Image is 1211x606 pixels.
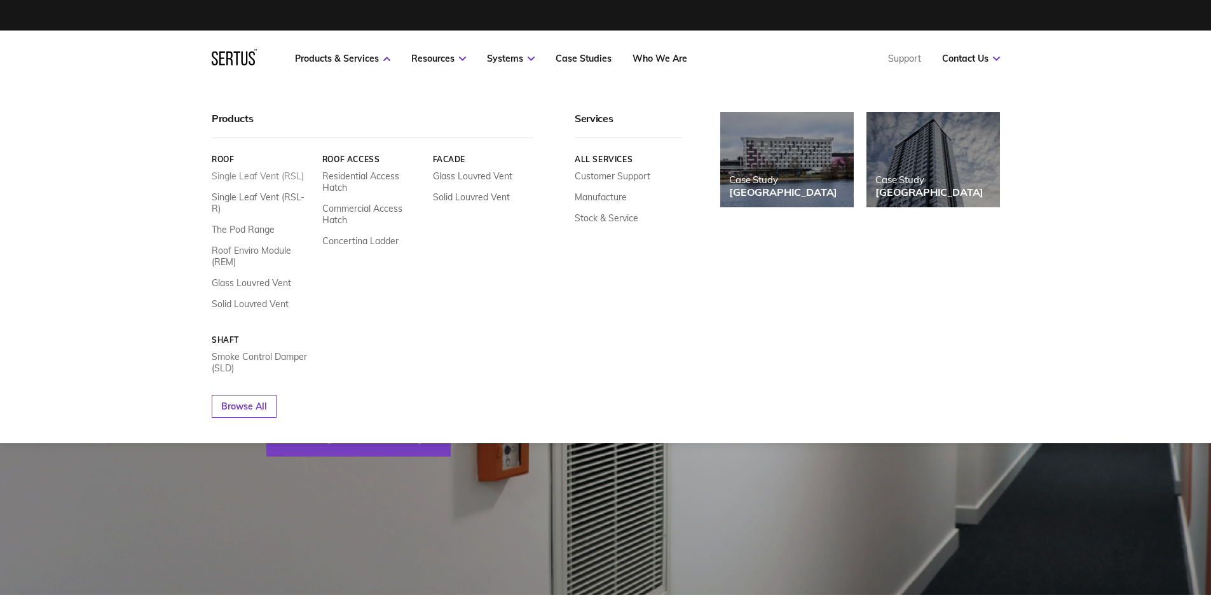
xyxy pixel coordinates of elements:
[212,191,313,214] a: Single Leaf Vent (RSL-R)
[212,155,313,164] a: Roof
[633,53,687,64] a: Who We Are
[575,170,650,182] a: Customer Support
[411,53,466,64] a: Resources
[729,174,837,186] div: Case Study
[212,351,313,374] a: Smoke Control Damper (SLD)
[432,170,512,182] a: Glass Louvred Vent
[942,53,1000,64] a: Contact Us
[556,53,612,64] a: Case Studies
[212,245,313,268] a: Roof Enviro Module (REM)
[487,53,535,64] a: Systems
[575,212,638,224] a: Stock & Service
[575,191,627,203] a: Manufacture
[875,186,983,198] div: [GEOGRAPHIC_DATA]
[212,395,277,418] a: Browse All
[432,155,533,164] a: Facade
[212,335,313,345] a: Shaft
[322,170,423,193] a: Residential Access Hatch
[575,112,682,138] div: Services
[322,203,423,226] a: Commercial Access Hatch
[875,174,983,186] div: Case Study
[432,191,509,203] a: Solid Louvred Vent
[322,235,398,247] a: Concertina Ladder
[729,186,837,198] div: [GEOGRAPHIC_DATA]
[212,112,533,138] div: Products
[212,224,275,235] a: The Pod Range
[295,53,390,64] a: Products & Services
[212,277,291,289] a: Glass Louvred Vent
[866,112,1000,207] a: Case Study[GEOGRAPHIC_DATA]
[322,155,423,164] a: Roof Access
[888,53,921,64] a: Support
[720,112,854,207] a: Case Study[GEOGRAPHIC_DATA]
[212,170,304,182] a: Single Leaf Vent (RSL)
[212,298,289,310] a: Solid Louvred Vent
[982,458,1211,606] iframe: Chat Widget
[575,155,682,164] a: All services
